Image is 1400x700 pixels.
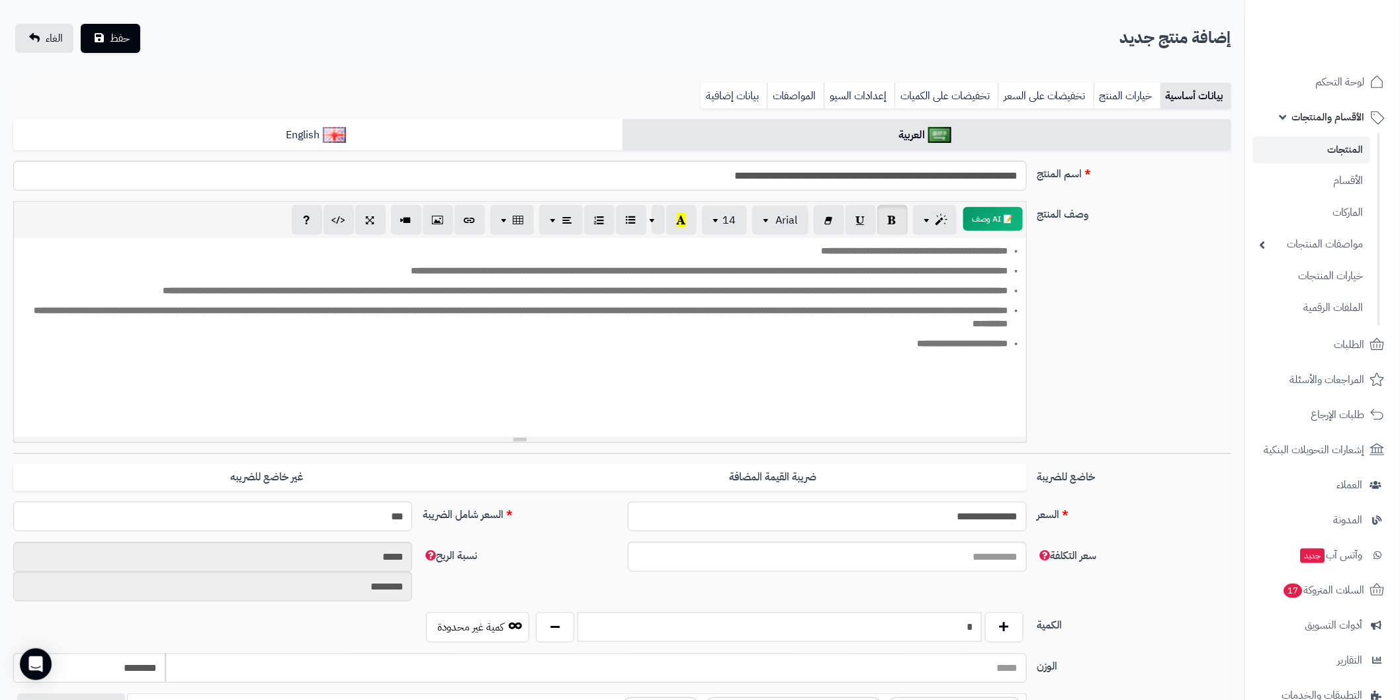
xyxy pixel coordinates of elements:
[81,24,140,53] button: حفظ
[702,206,747,235] button: 14
[1253,364,1392,396] a: المراجعات والأسئلة
[1160,83,1231,109] a: بيانات أساسية
[1253,539,1392,571] a: وآتس آبجديد
[1284,584,1303,598] span: 17
[752,206,809,235] button: Arial
[895,83,998,109] a: تخفيضات على الكميات
[1337,476,1363,494] span: العملاء
[776,212,798,228] span: Arial
[1253,66,1392,98] a: لوحة التحكم
[998,83,1094,109] a: تخفيضات على السعر
[1253,262,1370,290] a: خيارات المنتجات
[417,502,623,523] label: السعر شامل الضريبة
[1283,581,1365,599] span: السلات المتروكة
[323,127,346,143] img: English
[1264,441,1365,459] span: إشعارات التحويلات البنكية
[1037,548,1097,564] span: سعر التكلفة
[1253,136,1370,163] a: المنتجات
[1334,511,1363,529] span: المدونة
[1253,609,1392,641] a: أدوات التسويق
[1253,504,1392,536] a: المدونة
[1253,230,1370,259] a: مواصفات المنتجات
[1032,502,1237,523] label: السعر
[1120,24,1231,52] h2: إضافة منتج جديد
[1305,616,1363,634] span: أدوات التسويق
[46,30,63,46] span: الغاء
[767,83,824,109] a: المواصفات
[1253,294,1370,322] a: الملفات الرقمية
[1290,371,1365,389] span: المراجعات والأسئلة
[13,119,623,152] a: English
[928,127,951,143] img: العربية
[1032,464,1237,485] label: خاضع للضريبة
[1032,201,1237,222] label: وصف المنتج
[723,212,736,228] span: 14
[1253,434,1392,466] a: إشعارات التحويلات البنكية
[20,648,52,680] div: Open Intercom Messenger
[1253,644,1392,676] a: التقارير
[15,24,73,53] a: الغاء
[824,83,895,109] a: إعدادات السيو
[1338,651,1363,670] span: التقارير
[623,119,1232,152] a: العربية
[1032,653,1237,674] label: الوزن
[701,83,767,109] a: بيانات إضافية
[1253,198,1370,227] a: الماركات
[1299,546,1363,564] span: وآتس آب
[1253,574,1392,606] a: السلات المتروكة17
[1253,399,1392,431] a: طلبات الإرجاع
[1032,161,1237,182] label: اسم المنتج
[1253,167,1370,195] a: الأقسام
[963,207,1023,231] button: 📝 AI وصف
[1334,335,1365,354] span: الطلبات
[423,548,477,564] span: نسبة الربح
[1253,329,1392,361] a: الطلبات
[520,464,1027,491] label: ضريبة القيمة المضافة
[1301,548,1325,563] span: جديد
[110,30,130,46] span: حفظ
[1253,469,1392,501] a: العملاء
[1292,108,1365,126] span: الأقسام والمنتجات
[1316,73,1365,91] span: لوحة التحكم
[1032,612,1237,633] label: الكمية
[1094,83,1160,109] a: خيارات المنتج
[13,464,520,491] label: غير خاضع للضريبه
[1311,406,1365,424] span: طلبات الإرجاع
